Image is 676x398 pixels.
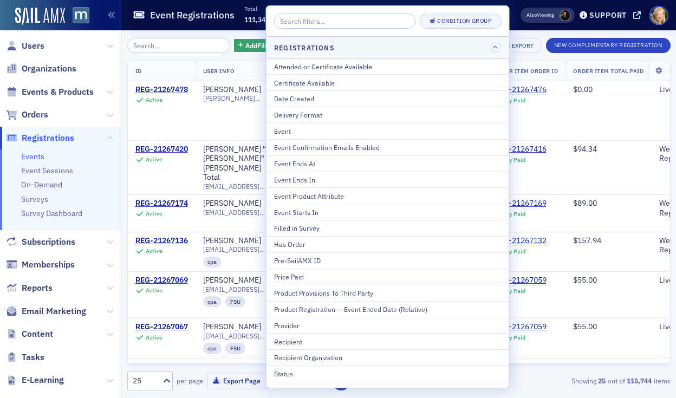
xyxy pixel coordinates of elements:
[493,85,547,95] a: ORD-21267476
[493,236,547,246] div: ORD-21267132
[493,276,547,285] a: ORD-21267059
[135,85,188,95] a: REG-21267478
[266,349,509,366] button: Recipient Organization
[399,5,434,12] p: Net
[203,276,261,285] a: [PERSON_NAME]
[274,239,502,249] div: Has Order
[274,126,502,136] div: Event
[203,199,261,208] a: [PERSON_NAME]
[266,187,509,204] button: Event Product Attribute
[589,10,627,20] div: Support
[22,86,94,98] span: Events & Products
[22,305,86,317] span: Email Marketing
[274,353,502,362] div: Recipient Organization
[135,276,188,285] a: REG-21267069
[274,207,502,217] div: Event Starts In
[274,110,502,120] div: Delivery Format
[573,84,593,94] span: $0.00
[203,322,261,332] a: [PERSON_NAME]
[274,223,502,233] div: Filled in Survey
[135,322,188,332] div: REG-21267067
[203,296,222,307] div: cpa
[573,144,597,154] span: $94.34
[6,63,76,75] a: Organizations
[419,14,501,29] button: Condition Group
[274,272,502,282] div: Price Paid
[266,123,509,139] button: Event
[499,288,525,295] div: Fully Paid
[266,204,509,220] button: Event Starts In
[573,67,643,75] span: Order Item Total Paid
[546,38,671,53] button: New Complimentary Registration
[266,252,509,269] button: Pre-SailAMX ID
[281,5,302,12] p: Paid
[146,334,162,341] div: Active
[493,145,547,154] div: ORD-21267416
[225,296,245,307] div: FSU
[21,152,44,161] a: Events
[135,362,188,372] a: REG-21267065
[266,220,509,236] button: Filled in Survey
[22,132,74,144] span: Registrations
[493,322,547,332] div: ORD-21267059
[203,236,261,246] div: [PERSON_NAME]
[135,199,188,208] a: REG-21267174
[274,321,502,330] div: Provider
[649,6,668,25] span: Profile
[146,210,162,217] div: Active
[6,282,53,294] a: Reports
[15,8,65,25] img: SailAMX
[6,86,94,98] a: Events & Products
[21,166,73,175] a: Event Sessions
[493,199,547,208] a: ORD-21267169
[274,337,502,347] div: Recipient
[133,375,157,387] div: 25
[274,288,502,298] div: Product Provisions To Third Party
[245,41,274,50] span: Add Filter
[266,58,509,74] button: Attended or Certificate Available
[207,373,267,389] button: Export Page
[146,96,162,103] div: Active
[499,248,525,255] div: Fully Paid
[203,343,222,354] div: cpa
[22,328,53,340] span: Content
[266,333,509,349] button: Recipient
[203,208,279,217] span: [EMAIL_ADDRESS][DOMAIN_NAME]
[493,67,558,75] span: Order Item Order ID
[6,374,64,386] a: E-Learning
[135,236,188,246] div: REG-21267136
[203,145,279,182] a: [PERSON_NAME] "[PERSON_NAME]" [PERSON_NAME] Total
[493,362,547,372] a: ORD-21267059
[203,182,279,191] span: [EMAIL_ADDRESS][DOMAIN_NAME]
[203,362,261,372] a: [PERSON_NAME]
[135,145,188,154] a: REG-21267420
[546,40,671,49] a: New Complimentary Registration
[146,247,162,255] div: Active
[274,62,502,71] div: Attended or Certificate Available
[274,78,502,88] div: Certificate Available
[274,175,502,185] div: Event Ends In
[596,376,608,386] strong: 25
[266,172,509,188] button: Event Ends In
[203,332,279,340] span: [EMAIL_ADDRESS][DOMAIN_NAME]
[203,245,279,253] span: [EMAIL_ADDRESS][DOMAIN_NAME]
[22,63,76,75] span: Organizations
[22,351,44,363] span: Tasks
[495,38,542,53] button: Export
[177,376,203,386] label: per page
[6,328,53,340] a: Content
[266,301,509,317] button: Product Registration — Event Ended Date (Relative)
[274,142,502,152] div: Event Confirmation Emails Enabled
[274,43,334,53] h4: Registrations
